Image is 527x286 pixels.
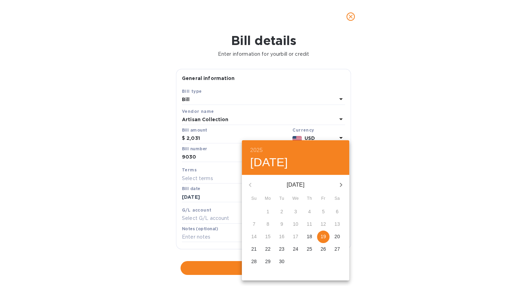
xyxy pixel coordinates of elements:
[251,245,257,252] p: 21
[248,195,260,202] span: Su
[265,245,271,252] p: 22
[275,195,288,202] span: Tu
[265,258,271,265] p: 29
[331,243,343,256] button: 27
[248,243,260,256] button: 21
[303,195,316,202] span: Th
[289,195,302,202] span: We
[262,256,274,268] button: 29
[303,231,316,243] button: 18
[303,243,316,256] button: 25
[307,245,312,252] p: 25
[262,195,274,202] span: Mo
[279,258,284,265] p: 30
[258,181,333,189] p: [DATE]
[331,231,343,243] button: 20
[307,233,312,240] p: 18
[320,245,326,252] p: 26
[334,233,340,240] p: 20
[279,245,284,252] p: 23
[250,145,263,155] button: 2025
[331,195,343,202] span: Sa
[262,243,274,256] button: 22
[317,195,330,202] span: Fr
[334,245,340,252] p: 27
[251,258,257,265] p: 28
[250,155,288,170] button: [DATE]
[317,231,330,243] button: 19
[317,243,330,256] button: 26
[275,243,288,256] button: 23
[248,256,260,268] button: 28
[320,233,326,240] p: 19
[293,245,298,252] p: 24
[289,243,302,256] button: 24
[275,256,288,268] button: 30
